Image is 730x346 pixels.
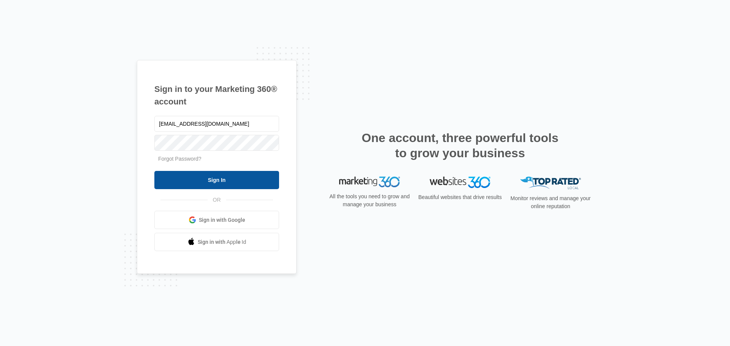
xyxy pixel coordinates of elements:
span: OR [208,196,226,204]
img: Marketing 360 [339,177,400,187]
input: Email [154,116,279,132]
h1: Sign in to your Marketing 360® account [154,83,279,108]
span: Sign in with Google [199,216,245,224]
h2: One account, three powerful tools to grow your business [359,130,561,161]
p: Monitor reviews and manage your online reputation [508,194,593,210]
a: Sign in with Apple Id [154,233,279,251]
input: Sign In [154,171,279,189]
a: Sign in with Google [154,211,279,229]
img: Top Rated Local [520,177,581,189]
img: Websites 360 [430,177,490,188]
p: All the tools you need to grow and manage your business [327,193,412,209]
span: Sign in with Apple Id [198,238,246,246]
p: Beautiful websites that drive results [417,193,503,201]
a: Forgot Password? [158,156,202,162]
